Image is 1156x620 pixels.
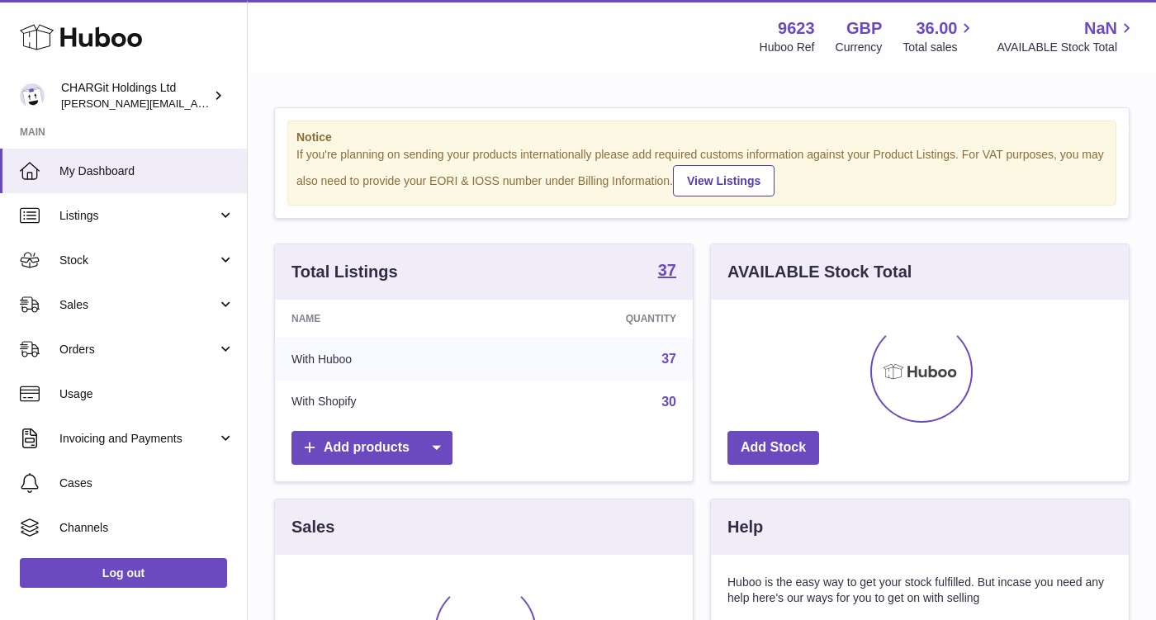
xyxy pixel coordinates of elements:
strong: 9623 [778,17,815,40]
th: Quantity [500,300,693,338]
span: Listings [59,208,217,224]
a: Add products [291,431,452,465]
span: Channels [59,520,235,536]
p: Huboo is the easy way to get your stock fulfilled. But incase you need any help here's our ways f... [727,575,1112,606]
h3: Total Listings [291,261,398,283]
span: Orders [59,342,217,357]
span: Cases [59,476,235,491]
span: My Dashboard [59,163,235,179]
span: Usage [59,386,235,402]
a: View Listings [673,165,775,196]
a: Log out [20,558,227,588]
a: Add Stock [727,431,819,465]
span: 36.00 [916,17,957,40]
strong: Notice [296,130,1107,145]
span: Stock [59,253,217,268]
strong: 37 [658,262,676,278]
h3: AVAILABLE Stock Total [727,261,912,283]
div: Huboo Ref [760,40,815,55]
span: Sales [59,297,217,313]
h3: Help [727,516,763,538]
a: 37 [658,262,676,282]
td: With Huboo [275,338,500,381]
strong: GBP [846,17,882,40]
a: 30 [661,395,676,409]
div: If you're planning on sending your products internationally please add required customs informati... [296,147,1107,196]
div: Currency [836,40,883,55]
span: Invoicing and Payments [59,431,217,447]
h3: Sales [291,516,334,538]
td: With Shopify [275,381,500,424]
span: NaN [1084,17,1117,40]
span: AVAILABLE Stock Total [997,40,1136,55]
a: 36.00 Total sales [903,17,976,55]
img: francesca@chargit.co.uk [20,83,45,108]
a: 37 [661,352,676,366]
span: [PERSON_NAME][EMAIL_ADDRESS][DOMAIN_NAME] [61,97,331,110]
span: Total sales [903,40,976,55]
th: Name [275,300,500,338]
div: CHARGit Holdings Ltd [61,80,210,111]
a: NaN AVAILABLE Stock Total [997,17,1136,55]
